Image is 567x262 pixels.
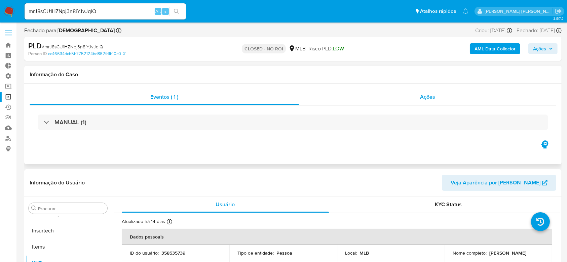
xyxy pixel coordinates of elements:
[30,71,556,78] h1: Informação do Caso
[25,7,186,16] input: Pesquise usuários ou casos...
[435,201,462,208] span: KYC Status
[56,27,115,34] b: [DEMOGRAPHIC_DATA]
[155,8,161,14] span: Alt
[453,250,487,256] p: Nome completo :
[442,175,556,191] button: Veja Aparência por [PERSON_NAME]
[31,206,37,211] button: Procurar
[289,45,306,52] div: MLB
[333,45,344,52] span: LOW
[28,40,42,51] b: PLD
[555,8,562,15] a: Sair
[420,8,456,15] span: Atalhos rápidos
[26,223,110,239] button: Insurtech
[122,229,552,245] th: Dados pessoais
[420,93,436,101] span: Ações
[48,51,125,57] a: cc46634dcb5b7752124bd862fd1b10c0
[216,201,235,208] span: Usuário
[308,45,344,52] span: Risco PLD:
[38,206,105,212] input: Procurar
[475,43,516,54] b: AML Data Collector
[161,250,185,256] p: 358535739
[489,250,526,256] p: [PERSON_NAME]
[42,43,103,50] span: # mrJ8sCU1HZNpj3n8iYJvJqlQ
[451,175,540,191] span: Veja Aparência por [PERSON_NAME]
[30,179,85,186] h1: Informação do Usuário
[24,27,115,34] span: Fechado para
[514,27,515,34] span: -
[528,43,558,54] button: Ações
[470,43,520,54] button: AML Data Collector
[151,93,179,101] span: Eventos ( 1 )
[242,44,286,53] p: CLOSED - NO ROI
[360,250,369,256] p: MLB
[517,27,562,34] div: Fechado: [DATE]
[475,27,512,34] div: Criou: [DATE]
[463,8,468,14] a: Notificações
[485,8,553,14] p: andrea.asantos@mercadopago.com.br
[130,250,159,256] p: ID do usuário :
[276,250,292,256] p: Pessoa
[54,119,86,126] h3: MANUAL (1)
[26,239,110,255] button: Items
[38,115,548,130] div: MANUAL (1)
[169,7,183,16] button: search-icon
[28,51,47,57] b: Person ID
[237,250,274,256] p: Tipo de entidade :
[533,43,546,54] span: Ações
[164,8,166,14] span: s
[122,218,165,225] p: Atualizado há 14 dias
[345,250,357,256] p: Local :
